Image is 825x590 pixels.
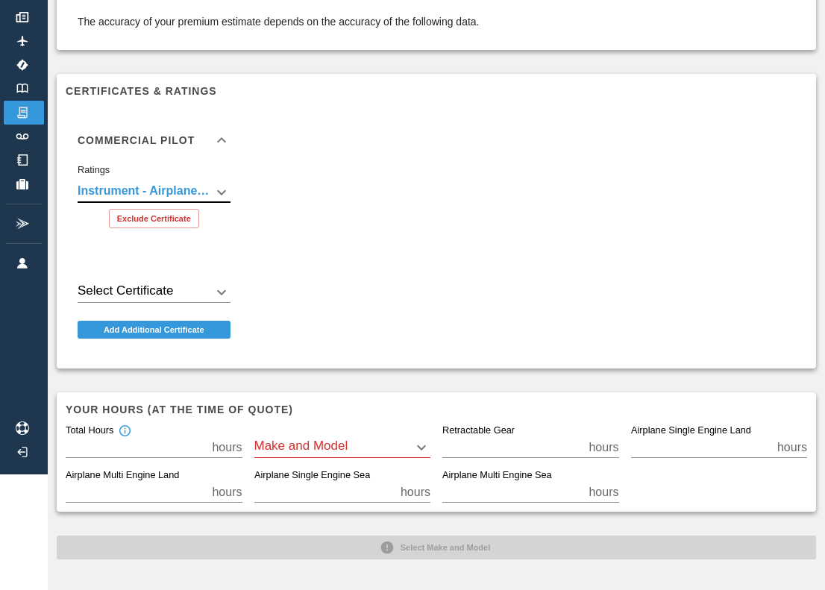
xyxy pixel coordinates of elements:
div: Instrument - Airplane + 3 more [78,182,230,203]
p: hours [212,439,242,456]
p: hours [401,483,430,501]
label: Airplane Multi Engine Sea [442,469,552,483]
h6: Commercial Pilot [78,135,195,145]
label: Retractable Gear [442,424,515,438]
h6: Your hours (at the time of quote) [66,401,807,418]
label: Airplane Multi Engine Land [66,469,179,483]
p: hours [212,483,242,501]
label: Airplane Single Engine Land [631,424,751,438]
p: hours [589,439,618,456]
div: Commercial Pilot [66,116,242,164]
label: Airplane Single Engine Sea [254,469,370,483]
button: Add Additional Certificate [78,321,230,339]
p: The accuracy of your premium estimate depends on the accuracy of the following data. [78,14,480,29]
h6: Certificates & Ratings [66,83,807,99]
svg: Total hours in fixed-wing aircraft [118,424,131,438]
p: hours [589,483,618,501]
button: Exclude Certificate [109,209,199,228]
div: Commercial Pilot [66,164,242,240]
label: Ratings [78,163,110,177]
p: hours [777,439,807,456]
div: Total Hours [66,424,131,438]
